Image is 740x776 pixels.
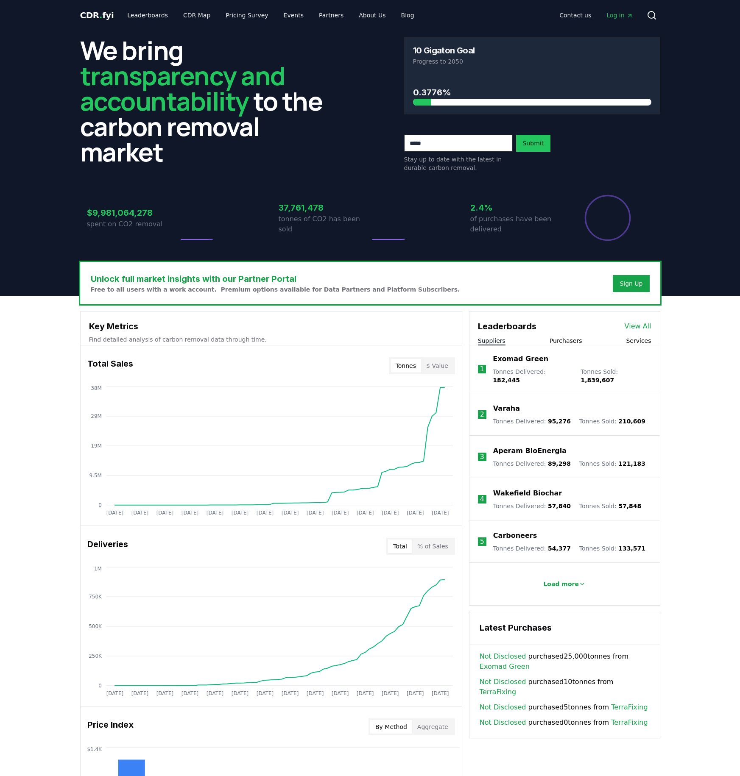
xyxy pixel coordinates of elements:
[432,510,449,516] tspan: [DATE]
[493,488,562,498] a: Wakefield Biochar
[480,651,650,672] span: purchased 25,000 tonnes from
[493,403,520,414] a: Varaha
[98,502,102,508] tspan: 0
[120,8,421,23] nav: Main
[94,566,101,572] tspan: 1M
[412,540,453,553] button: % of Sales
[493,544,571,553] p: Tonnes Delivered :
[120,8,175,23] a: Leaderboards
[87,206,179,219] h3: $9,981,064,278
[131,690,148,696] tspan: [DATE]
[382,510,399,516] tspan: [DATE]
[550,337,582,345] button: Purchasers
[543,580,579,588] p: Load more
[256,690,274,696] tspan: [DATE]
[413,57,651,66] p: Progress to 2050
[480,452,484,462] p: 3
[553,8,598,23] a: Contact us
[307,690,324,696] tspan: [DATE]
[176,8,217,23] a: CDR Map
[493,354,548,364] p: Exomad Green
[332,690,349,696] tspan: [DATE]
[388,540,412,553] button: Total
[470,201,562,214] h3: 2.4%
[480,651,526,662] a: Not Disclosed
[626,337,651,345] button: Services
[404,155,513,172] p: Stay up to date with the latest in durable carbon removal.
[279,201,370,214] h3: 37,761,478
[548,418,571,425] span: 95,276
[480,718,526,728] a: Not Disclosed
[581,367,651,384] p: Tonnes Sold :
[480,494,484,504] p: 4
[394,8,421,23] a: Blog
[493,531,537,541] a: Carboneers
[357,690,374,696] tspan: [DATE]
[413,46,475,55] h3: 10 Gigaton Goal
[206,510,223,516] tspan: [DATE]
[581,377,614,384] span: 1,839,607
[156,690,173,696] tspan: [DATE]
[600,8,639,23] a: Log in
[613,275,649,292] button: Sign Up
[181,690,198,696] tspan: [DATE]
[87,219,179,229] p: spent on CO2 removal
[480,718,648,728] span: purchased 0 tonnes from
[480,677,526,687] a: Not Disclosed
[480,621,650,634] h3: Latest Purchases
[480,702,526,712] a: Not Disclosed
[548,503,571,509] span: 57,840
[89,653,102,659] tspan: 250K
[332,510,349,516] tspan: [DATE]
[480,702,648,712] span: purchased 5 tonnes from
[279,214,370,234] p: tonnes of CO2 has been sold
[421,359,453,373] button: $ Value
[391,359,421,373] button: Tonnes
[584,194,631,242] div: Percentage of sales delivered
[87,746,102,752] tspan: $1.4K
[131,510,148,516] tspan: [DATE]
[106,510,123,516] tspan: [DATE]
[281,690,299,696] tspan: [DATE]
[413,86,651,99] h3: 0.3776%
[470,214,562,234] p: of purchases have been delivered
[611,702,648,712] a: TerraFixing
[91,273,460,285] h3: Unlock full market insights with our Partner Portal
[548,545,571,552] span: 54,377
[91,443,102,449] tspan: 19M
[91,413,102,419] tspan: 29M
[87,718,134,735] h3: Price Index
[206,690,223,696] tspan: [DATE]
[480,364,484,374] p: 1
[80,37,336,164] h2: We bring to the carbon removal market
[493,446,567,456] a: Aperam BioEnergia
[432,690,449,696] tspan: [DATE]
[579,459,645,468] p: Tonnes Sold :
[89,594,102,600] tspan: 750K
[352,8,392,23] a: About Us
[80,10,114,20] span: CDR fyi
[480,677,650,697] span: purchased 10 tonnes from
[618,460,645,467] span: 121,183
[181,510,198,516] tspan: [DATE]
[412,720,453,734] button: Aggregate
[89,320,453,333] h3: Key Metrics
[480,409,484,420] p: 2
[611,718,648,728] a: TerraFixing
[493,417,571,426] p: Tonnes Delivered :
[493,459,571,468] p: Tonnes Delivered :
[480,537,484,547] p: 5
[307,510,324,516] tspan: [DATE]
[156,510,173,516] tspan: [DATE]
[493,377,520,384] span: 182,445
[99,10,102,20] span: .
[553,8,639,23] nav: Main
[256,510,274,516] tspan: [DATE]
[579,544,645,553] p: Tonnes Sold :
[231,510,249,516] tspan: [DATE]
[480,662,530,672] a: Exomad Green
